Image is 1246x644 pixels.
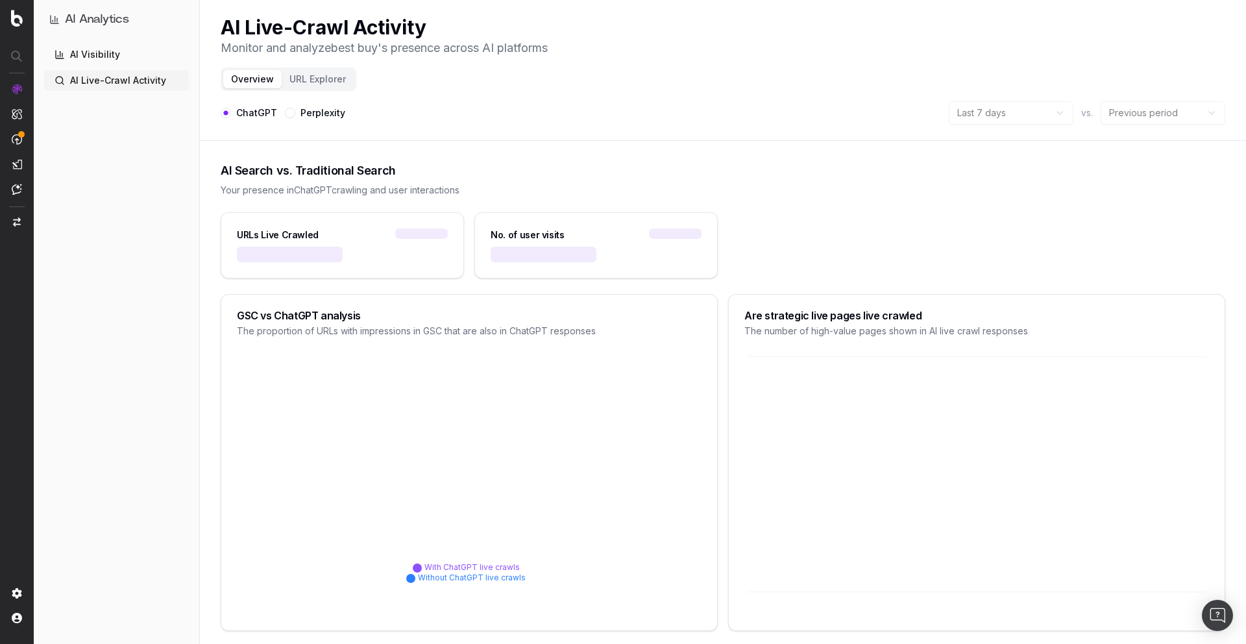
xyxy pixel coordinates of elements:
label: ChatGPT [236,108,277,118]
div: The number of high-value pages shown in AI live crawl responses [744,325,1209,338]
div: Your presence in ChatGPT crawling and user interactions [221,184,1225,197]
h1: AI Analytics [65,10,129,29]
img: Botify logo [11,10,23,27]
img: My account [12,613,22,623]
p: Monitor and analyze best buy 's presence across AI platforms [221,39,548,57]
span: vs. [1081,106,1093,119]
img: Studio [12,159,22,169]
img: Intelligence [12,108,22,119]
button: URL Explorer [282,70,354,88]
h1: AI Live-Crawl Activity [221,16,548,39]
img: Assist [12,184,22,195]
div: AI Search vs. Traditional Search [221,162,1225,180]
div: GSC vs ChatGPT analysis [237,310,702,321]
div: The proportion of URLs with impressions in GSC that are also in ChatGPT responses [237,325,702,338]
img: Activation [12,134,22,145]
div: Are strategic live pages live crawled [744,310,1209,321]
img: Analytics [12,84,22,94]
img: Switch project [13,217,21,227]
div: No. of user visits [491,229,565,241]
span: Without ChatGPT live crawls [418,573,526,582]
label: Perplexity [300,108,345,118]
button: AI Analytics [49,10,184,29]
div: Open Intercom Messenger [1202,600,1233,631]
img: Setting [12,588,22,599]
div: URLs Live Crawled [237,229,319,241]
span: With ChatGPT live crawls [424,562,520,572]
a: AI Live-Crawl Activity [44,70,189,91]
button: Overview [223,70,282,88]
a: AI Visibility [44,44,189,65]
